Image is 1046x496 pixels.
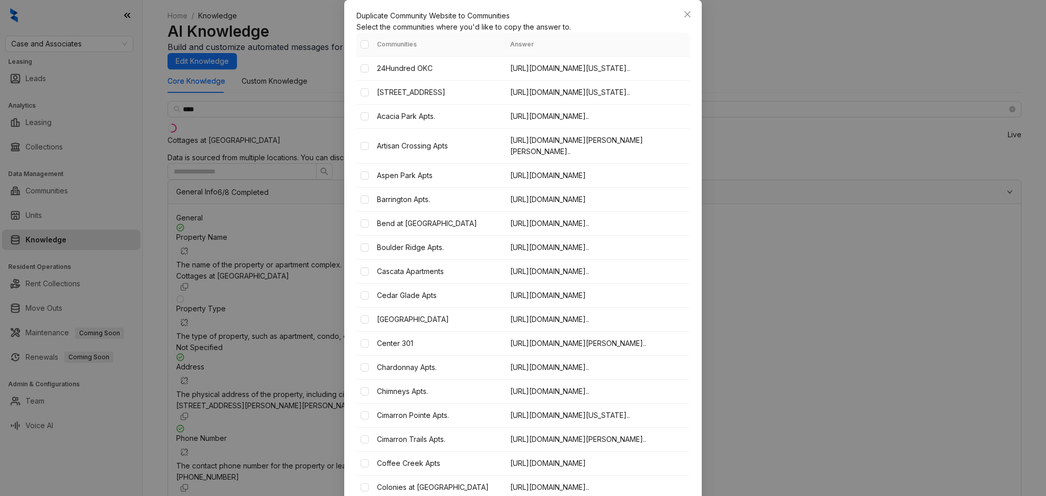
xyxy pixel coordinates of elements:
[510,435,646,443] span: [URL][DOMAIN_NAME][PERSON_NAME]..
[510,411,630,419] span: [URL][DOMAIN_NAME][US_STATE]..
[510,194,685,205] div: [URL][DOMAIN_NAME]
[510,219,589,228] span: [URL][DOMAIN_NAME]..
[510,458,685,469] div: [URL][DOMAIN_NAME]
[510,290,685,301] div: [URL][DOMAIN_NAME]
[377,218,502,229] div: Bend at [GEOGRAPHIC_DATA]
[377,410,502,421] div: Cimarron Pointe Apts.
[683,10,692,18] span: close
[377,140,502,152] div: Artisan Crossing Apts
[377,87,502,98] div: [STREET_ADDRESS]
[510,267,589,276] span: [URL][DOMAIN_NAME]..
[510,243,589,252] span: [URL][DOMAIN_NAME]..
[510,64,630,72] span: [URL][DOMAIN_NAME][US_STATE]..
[377,194,502,205] div: Barrington Apts.
[679,6,696,22] button: Close
[506,33,690,57] th: Answer
[377,386,502,397] div: Chimneys Apts.
[510,170,685,181] div: [URL][DOMAIN_NAME]
[377,111,502,122] div: Acacia Park Apts.
[377,314,502,325] div: [GEOGRAPHIC_DATA]
[510,112,589,120] span: [URL][DOMAIN_NAME]..
[377,63,502,74] div: 24Hundred OKC
[377,338,502,349] div: Center 301
[510,315,589,324] span: [URL][DOMAIN_NAME]..
[510,387,589,395] span: [URL][DOMAIN_NAME]..
[377,362,502,373] div: Chardonnay Apts.
[377,266,502,277] div: Cascata Apartments
[377,434,502,445] div: Cimarron Trails Apts.
[373,33,506,57] th: Communities
[377,482,502,493] div: Colonies at [GEOGRAPHIC_DATA]
[510,136,643,156] span: [URL][DOMAIN_NAME][PERSON_NAME][PERSON_NAME]..
[510,88,630,96] span: [URL][DOMAIN_NAME][US_STATE]..
[356,21,690,33] div: Select the communities where you'd like to copy the answer to.
[510,363,589,371] span: [URL][DOMAIN_NAME]..
[377,242,502,253] div: Boulder Ridge Apts.
[356,10,690,21] div: Duplicate Community Website to Communities
[377,290,502,301] div: Cedar Glade Apts
[510,483,589,491] span: [URL][DOMAIN_NAME]..
[377,458,502,469] div: Coffee Creek Apts
[510,339,646,348] span: [URL][DOMAIN_NAME][PERSON_NAME]..
[377,170,502,181] div: Aspen Park Apts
